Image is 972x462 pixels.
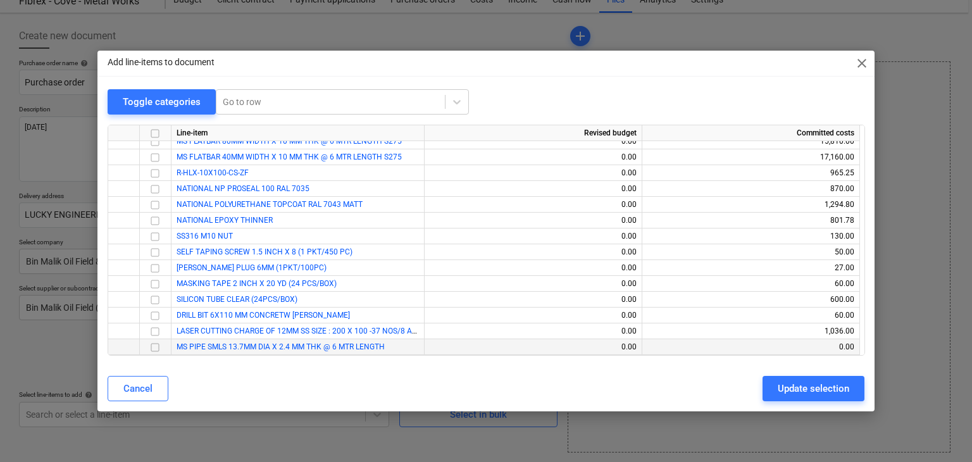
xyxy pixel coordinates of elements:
[647,292,854,308] div: 600.00
[177,295,297,304] a: SILICON TUBE CLEAR (24PCS/BOX)
[647,149,854,165] div: 17,160.00
[647,181,854,197] div: 870.00
[647,228,854,244] div: 130.00
[430,181,637,197] div: 0.00
[430,308,637,323] div: 0.00
[647,323,854,339] div: 1,036.00
[909,401,972,462] iframe: Chat Widget
[647,165,854,181] div: 965.25
[177,311,350,320] a: DRILL BIT 6X110 MM CONCRETW [PERSON_NAME]
[854,56,869,71] span: close
[177,153,402,161] a: MS FLATBAR 40MM WIDTH X 10 MM THK @ 6 MTR LENGTH S275
[430,276,637,292] div: 0.00
[171,125,425,141] div: Line-item
[430,213,637,228] div: 0.00
[647,134,854,149] div: 15,810.00
[430,323,637,339] div: 0.00
[430,260,637,276] div: 0.00
[430,339,637,355] div: 0.00
[177,263,327,272] span: FISCHER PLUG 6MM (1PKT/100PC)
[425,125,642,141] div: Revised budget
[177,263,327,272] a: [PERSON_NAME] PLUG 6MM (1PKT/100PC)
[123,94,201,110] div: Toggle categories
[177,311,350,320] span: DRILL BIT 6X110 MM CONCRETW UKEN
[647,339,854,355] div: 0.00
[177,137,402,146] a: MS FLATBAR 80MM WIDTH X 10 MM THK @ 6 MTR LENGTH S275
[177,184,309,193] a: NATIONAL NP PROSEAL 100 RAL 7035
[177,216,273,225] a: NATIONAL EPOXY THINNER
[177,247,352,256] a: SELF TAPING SCREW 1.5 INCH X 8 (1 PKT/450 PC)
[430,165,637,181] div: 0.00
[177,232,233,240] a: SS316 M10 NUT
[647,260,854,276] div: 27.00
[177,279,337,288] a: MASKING TAPE 2 INCH X 20 YD (24 PCS/BOX)
[123,380,153,397] div: Cancel
[647,197,854,213] div: 1,294.80
[647,276,854,292] div: 60.00
[647,244,854,260] div: 50.00
[177,342,385,351] a: MS PIPE SMLS 13.7MM DIA X 2.4 MM THK @ 6 MTR LENGTH
[778,380,849,397] div: Update selection
[108,56,215,69] p: Add line-items to document
[108,89,216,115] button: Toggle categories
[430,134,637,149] div: 0.00
[177,200,363,209] a: NATIONAL POLYURETHANE TOPCOAT RAL 7043 MATT
[642,125,860,141] div: Committed costs
[430,292,637,308] div: 0.00
[177,327,694,335] a: LASER CUTTING CHARGE OF 12MM SS SIZE : 200 X 100 -37 NOS/8 AED /PCS SIZE : 161X 100 - 74 NOS/7 AE...
[647,308,854,323] div: 60.00
[763,376,864,401] button: Update selection
[177,168,249,177] a: R-HLX-10X100-CS-ZF
[108,376,168,401] button: Cancel
[430,228,637,244] div: 0.00
[430,244,637,260] div: 0.00
[430,149,637,165] div: 0.00
[647,213,854,228] div: 801.78
[430,197,637,213] div: 0.00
